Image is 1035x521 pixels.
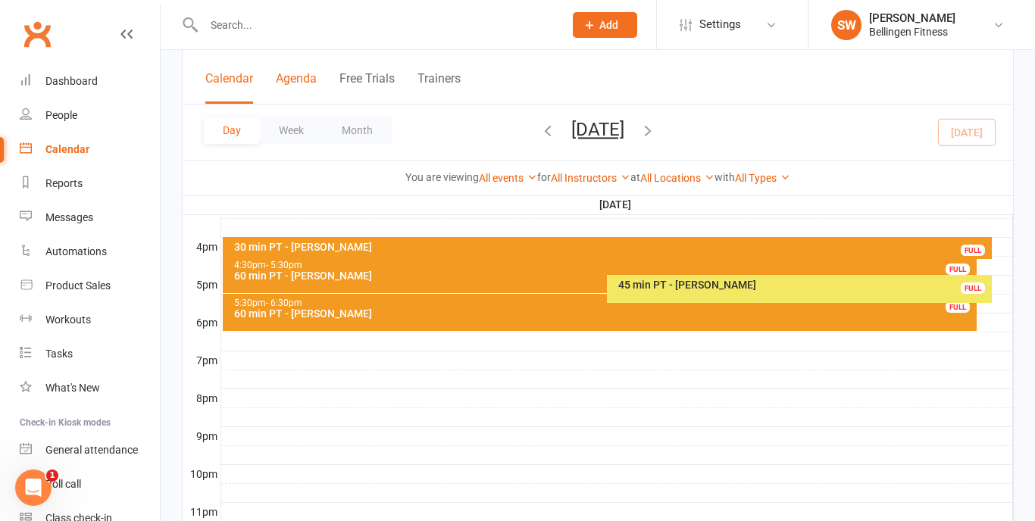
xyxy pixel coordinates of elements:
[20,201,160,235] a: Messages
[571,119,624,140] button: [DATE]
[20,371,160,405] a: What's New
[220,195,1013,214] th: [DATE]
[961,245,985,256] div: FULL
[266,298,302,308] span: - 6:30pm
[45,478,81,490] div: Roll call
[869,25,955,39] div: Bellingen Fitness
[46,470,58,482] span: 1
[233,242,989,252] div: 30 min PT - [PERSON_NAME]
[20,98,160,133] a: People
[260,117,323,144] button: Week
[276,71,317,104] button: Agenda
[831,10,861,40] div: SW
[630,171,640,183] strong: at
[618,279,988,290] div: 45 min PT - [PERSON_NAME]
[20,235,160,269] a: Automations
[599,19,618,31] span: Add
[20,269,160,303] a: Product Sales
[946,264,970,275] div: FULL
[199,14,553,36] input: Search...
[961,282,985,294] div: FULL
[551,172,630,184] a: All Instructors
[20,303,160,337] a: Workouts
[20,64,160,98] a: Dashboard
[45,279,111,292] div: Product Sales
[479,172,537,184] a: All events
[699,8,741,42] span: Settings
[323,117,392,144] button: Month
[405,171,479,183] strong: You are viewing
[45,245,107,257] div: Automations
[45,348,73,360] div: Tasks
[537,171,551,183] strong: for
[204,117,260,144] button: Day
[45,75,98,87] div: Dashboard
[946,301,970,313] div: FULL
[15,470,52,506] iframe: Intercom live chat
[45,143,89,155] div: Calendar
[183,465,220,484] th: 10pm
[233,260,974,270] div: 4:30pm
[20,133,160,167] a: Calendar
[735,172,790,184] a: All Types
[183,427,220,446] th: 9pm
[640,172,714,184] a: All Locations
[45,444,138,456] div: General attendance
[233,308,974,319] div: 60 min PT - [PERSON_NAME]
[45,109,77,121] div: People
[20,167,160,201] a: Reports
[339,71,395,104] button: Free Trials
[714,171,735,183] strong: with
[18,15,56,53] a: Clubworx
[20,337,160,371] a: Tasks
[45,177,83,189] div: Reports
[45,211,93,223] div: Messages
[20,467,160,501] a: Roll call
[869,11,955,25] div: [PERSON_NAME]
[417,71,461,104] button: Trainers
[266,260,302,270] span: - 5:30pm
[183,238,220,257] th: 4pm
[183,314,220,332] th: 6pm
[183,351,220,370] th: 7pm
[183,276,220,295] th: 5pm
[233,298,974,308] div: 5:30pm
[45,382,100,394] div: What's New
[573,12,637,38] button: Add
[20,433,160,467] a: General attendance kiosk mode
[183,389,220,408] th: 8pm
[233,270,974,281] div: 60 min PT - [PERSON_NAME]
[205,71,253,104] button: Calendar
[45,314,91,326] div: Workouts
